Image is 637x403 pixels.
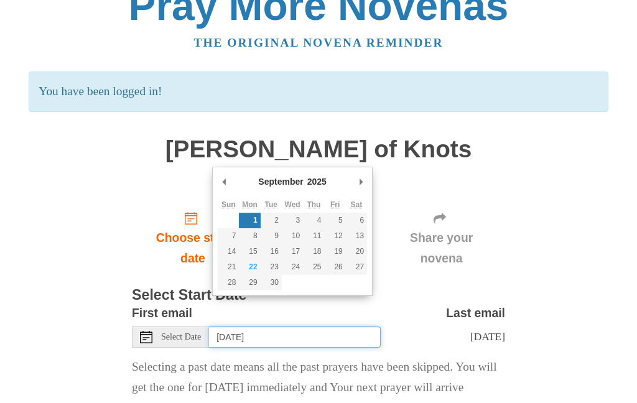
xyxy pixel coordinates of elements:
button: 7 [218,228,239,244]
div: 2025 [305,172,328,191]
button: 26 [325,259,346,275]
button: 17 [282,244,303,259]
button: Next Month [355,172,367,191]
a: Choose start date [132,201,254,276]
abbr: Thursday [307,200,320,209]
div: September [256,172,305,191]
button: 27 [346,259,367,275]
button: 6 [346,213,367,228]
button: 20 [346,244,367,259]
input: Use the arrow keys to pick a date [209,327,381,348]
button: 2 [261,213,282,228]
a: The original novena reminder [194,36,444,49]
button: 12 [325,228,346,244]
button: 22 [239,259,260,275]
label: First email [132,303,192,323]
button: 19 [325,244,346,259]
button: 1 [239,213,260,228]
label: Last email [446,303,505,323]
button: 28 [218,275,239,290]
abbr: Friday [330,200,340,209]
p: You have been logged in! [29,72,608,112]
button: 23 [261,259,282,275]
span: Choose start date [144,228,241,269]
button: 13 [346,228,367,244]
button: 11 [303,228,324,244]
button: 18 [303,244,324,259]
button: Previous Month [218,172,230,191]
button: 24 [282,259,303,275]
button: 16 [261,244,282,259]
button: 29 [239,275,260,290]
abbr: Tuesday [265,200,277,209]
abbr: Wednesday [285,200,300,209]
span: [DATE] [470,330,505,343]
button: 30 [261,275,282,290]
abbr: Saturday [351,200,363,209]
button: 10 [282,228,303,244]
button: 4 [303,213,324,228]
button: 5 [325,213,346,228]
span: Select Date [161,333,201,341]
button: 3 [282,213,303,228]
button: 21 [218,259,239,275]
button: 25 [303,259,324,275]
abbr: Sunday [221,200,236,209]
button: 15 [239,244,260,259]
button: 14 [218,244,239,259]
h1: [PERSON_NAME] of Knots Novena [132,136,505,189]
div: Click "Next" to confirm your start date first. [378,201,505,276]
abbr: Monday [242,200,258,209]
button: 9 [261,228,282,244]
span: Share your novena [390,228,493,269]
button: 8 [239,228,260,244]
h3: Select Start Date [132,287,505,303]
